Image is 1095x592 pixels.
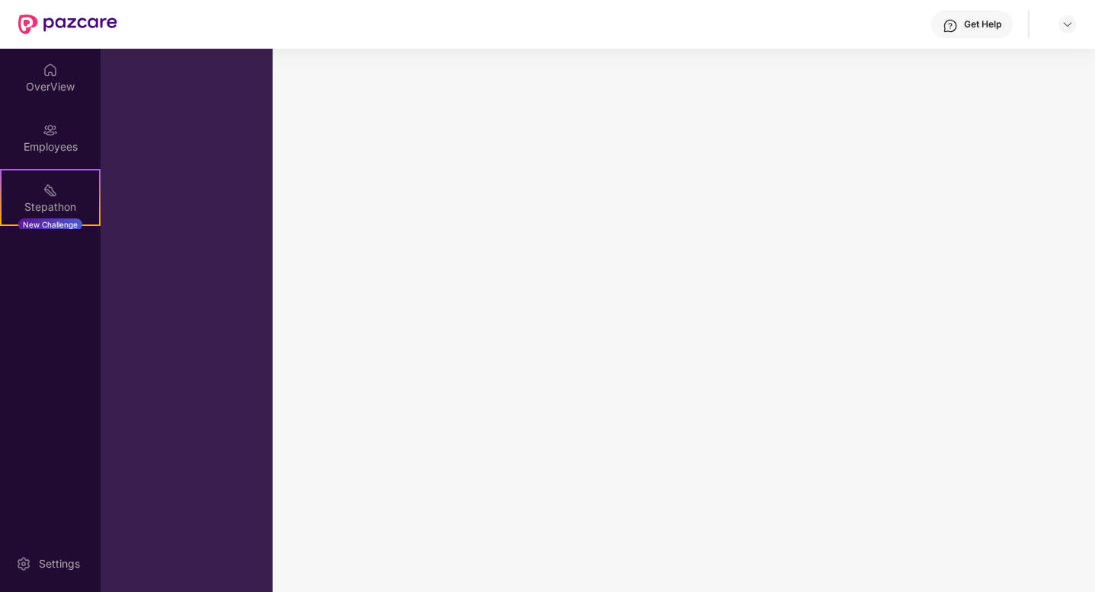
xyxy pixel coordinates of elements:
img: New Pazcare Logo [18,14,117,34]
img: svg+xml;base64,PHN2ZyBpZD0iSG9tZSIgeG1sbnM9Imh0dHA6Ly93d3cudzMub3JnLzIwMDAvc3ZnIiB3aWR0aD0iMjAiIG... [43,62,58,78]
div: Stepathon [2,199,99,215]
div: New Challenge [18,218,82,231]
img: svg+xml;base64,PHN2ZyBpZD0iU2V0dGluZy0yMHgyMCIgeG1sbnM9Imh0dHA6Ly93d3cudzMub3JnLzIwMDAvc3ZnIiB3aW... [16,556,31,571]
img: svg+xml;base64,PHN2ZyB4bWxucz0iaHR0cDovL3d3dy53My5vcmcvMjAwMC9zdmciIHdpZHRoPSIyMSIgaGVpZ2h0PSIyMC... [43,183,58,198]
div: Settings [34,556,85,571]
img: svg+xml;base64,PHN2ZyBpZD0iRW1wbG95ZWVzIiB4bWxucz0iaHR0cDovL3d3dy53My5vcmcvMjAwMC9zdmciIHdpZHRoPS... [43,123,58,138]
img: svg+xml;base64,PHN2ZyBpZD0iSGVscC0zMngzMiIgeG1sbnM9Imh0dHA6Ly93d3cudzMub3JnLzIwMDAvc3ZnIiB3aWR0aD... [943,18,958,33]
div: Get Help [964,18,1001,30]
img: svg+xml;base64,PHN2ZyBpZD0iRHJvcGRvd24tMzJ4MzIiIHhtbG5zPSJodHRwOi8vd3d3LnczLm9yZy8yMDAwL3N2ZyIgd2... [1061,18,1074,30]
